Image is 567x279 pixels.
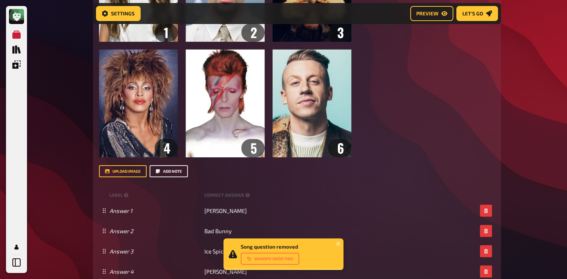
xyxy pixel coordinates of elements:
span: Preview [416,11,438,16]
span: Bad Bunny [204,228,232,234]
a: Quiz Library [9,42,24,57]
i: Answer 2 [109,228,133,234]
a: My Account [9,240,24,255]
button: close [336,241,341,247]
small: correct answer [204,192,251,198]
a: Settings [96,6,141,21]
button: upload image [99,165,147,177]
span: Settings [111,11,135,16]
small: label [109,192,201,198]
div: Song question removed [241,244,299,265]
i: Answer 1 [109,207,132,214]
span: [PERSON_NAME] [204,207,247,214]
i: Answer 4 [109,268,133,275]
span: Let's go [462,11,483,16]
span: [PERSON_NAME] [204,268,247,275]
a: Overlays [9,57,24,72]
button: Whoops! Undo this! [241,253,299,265]
a: Let's go [456,6,498,21]
button: Add note [150,165,188,177]
span: Ice Spice [204,248,226,255]
a: My Quizzes [9,27,24,42]
a: Preview [410,6,453,21]
i: Answer 3 [109,248,133,255]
